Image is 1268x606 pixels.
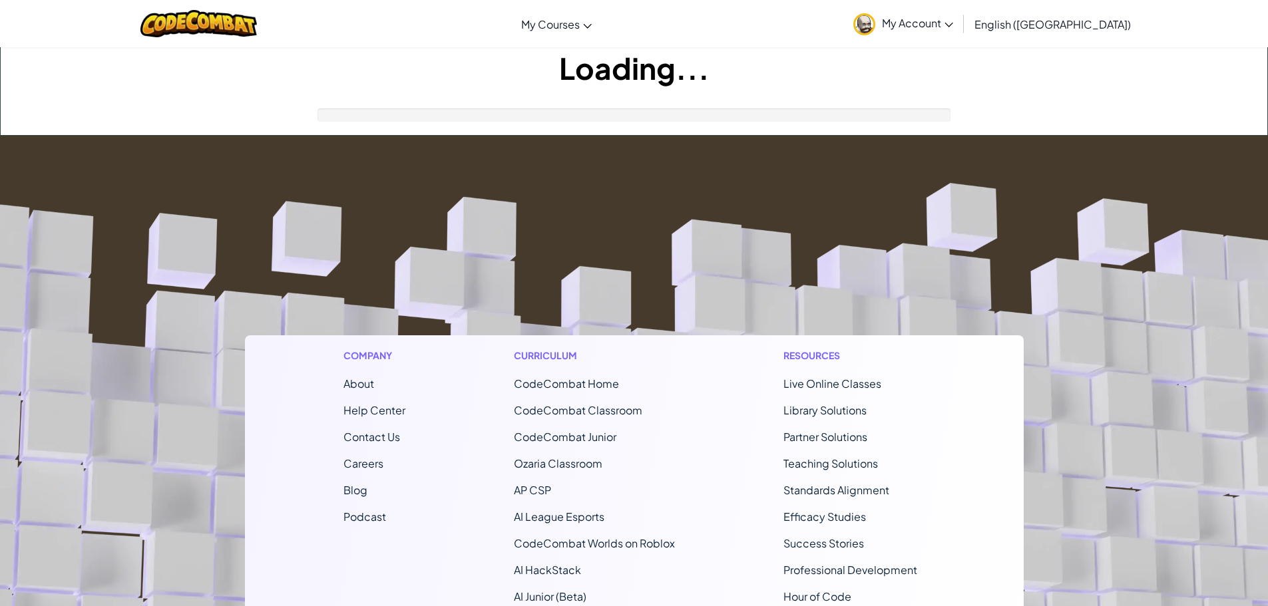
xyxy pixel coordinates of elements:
[514,563,581,577] a: AI HackStack
[853,13,875,35] img: avatar
[847,3,960,45] a: My Account
[783,510,866,524] a: Efficacy Studies
[783,430,867,444] a: Partner Solutions
[783,483,889,497] a: Standards Alignment
[514,536,675,550] a: CodeCombat Worlds on Roblox
[1,47,1267,88] h1: Loading...
[343,510,386,524] a: Podcast
[514,456,602,470] a: Ozaria Classroom
[343,403,405,417] a: Help Center
[514,430,616,444] a: CodeCombat Junior
[343,349,405,363] h1: Company
[783,563,917,577] a: Professional Development
[140,10,257,37] img: CodeCombat logo
[343,483,367,497] a: Blog
[514,510,604,524] a: AI League Esports
[343,430,400,444] span: Contact Us
[515,6,598,42] a: My Courses
[783,456,878,470] a: Teaching Solutions
[514,349,675,363] h1: Curriculum
[514,377,619,390] span: CodeCombat Home
[521,17,580,31] span: My Courses
[783,589,851,603] a: Hour of Code
[968,6,1138,42] a: English ([GEOGRAPHIC_DATA])
[783,349,925,363] h1: Resources
[882,16,953,30] span: My Account
[783,536,864,550] a: Success Stories
[783,377,881,390] a: Live Online Classes
[514,483,551,497] a: AP CSP
[514,403,642,417] a: CodeCombat Classroom
[974,17,1131,31] span: English ([GEOGRAPHIC_DATA])
[343,456,383,470] a: Careers
[343,377,374,390] a: About
[783,403,867,417] a: Library Solutions
[514,589,586,603] a: AI Junior (Beta)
